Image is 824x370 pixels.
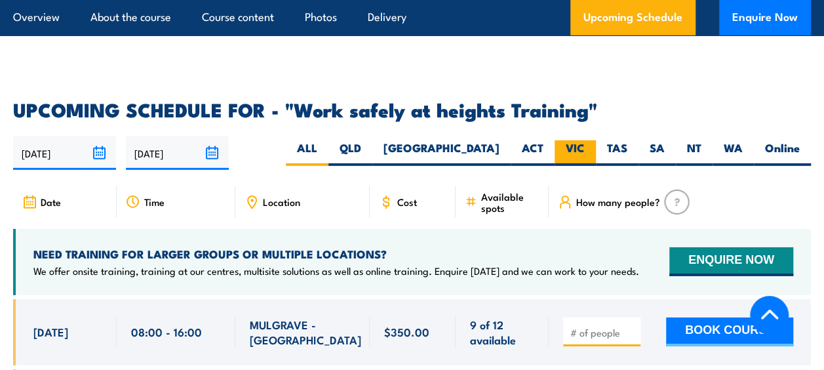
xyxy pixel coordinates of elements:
[144,196,165,207] span: Time
[713,140,754,166] label: WA
[13,100,811,117] h2: UPCOMING SCHEDULE FOR - "Work safely at heights Training"
[638,140,676,166] label: SA
[41,196,61,207] span: Date
[33,264,639,277] p: We offer onsite training, training at our centres, multisite solutions as well as online training...
[669,247,793,276] button: ENQUIRE NOW
[250,317,361,348] span: MULGRAVE - [GEOGRAPHIC_DATA]
[33,247,639,261] h4: NEED TRAINING FOR LARGER GROUPS OR MULTIPLE LOCATIONS?
[470,317,534,348] span: 9 of 12 available
[676,140,713,166] label: NT
[397,196,417,207] span: Cost
[570,326,636,339] input: # of people
[13,136,116,170] input: From date
[384,324,429,339] span: $350.00
[372,140,511,166] label: [GEOGRAPHIC_DATA]
[328,140,372,166] label: QLD
[481,191,540,213] span: Available spots
[131,324,202,339] span: 08:00 - 16:00
[126,136,229,170] input: To date
[754,140,811,166] label: Online
[596,140,638,166] label: TAS
[286,140,328,166] label: ALL
[576,196,660,207] span: How many people?
[263,196,300,207] span: Location
[666,318,793,346] button: BOOK COURSE
[555,140,596,166] label: VIC
[511,140,555,166] label: ACT
[33,324,68,339] span: [DATE]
